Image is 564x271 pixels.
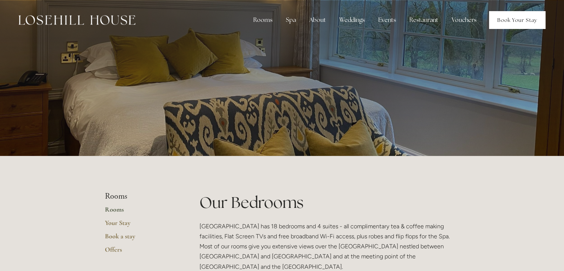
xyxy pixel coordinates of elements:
[489,11,545,29] a: Book Your Stay
[105,205,176,219] a: Rooms
[105,219,176,232] a: Your Stay
[280,13,302,27] div: Spa
[247,13,278,27] div: Rooms
[446,13,482,27] a: Vouchers
[372,13,402,27] div: Events
[105,232,176,245] a: Book a stay
[199,192,459,213] h1: Our Bedrooms
[403,13,444,27] div: Restaurant
[333,13,371,27] div: Weddings
[105,192,176,201] li: Rooms
[303,13,332,27] div: About
[105,245,176,259] a: Offers
[19,15,135,25] img: Losehill House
